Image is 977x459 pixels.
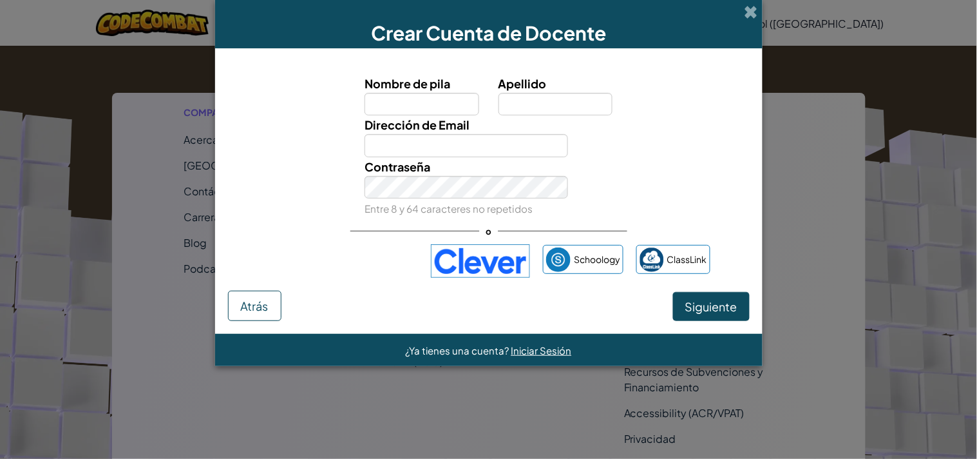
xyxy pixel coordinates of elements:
span: Contraseña [365,159,430,174]
button: Atrás [228,291,281,322]
span: Siguiente [685,299,737,314]
img: clever-logo-blue.png [431,244,530,278]
span: Dirección de Email [365,117,470,132]
span: o [479,222,498,240]
span: Crear Cuenta de Docente [371,21,606,45]
span: Apellido [498,76,547,91]
img: schoology.png [546,248,571,272]
span: Schoology [574,250,620,269]
small: Entre 8 y 64 caracteres no repetidos [365,202,533,215]
span: ClassLink [667,250,707,269]
span: Nombre de pila [365,76,450,91]
a: Iniciar Sesión [511,344,572,356]
iframe: Botón de Acceder con Google [260,247,424,275]
span: ¿Ya tienes una cuenta? [406,344,511,356]
button: Siguiente [673,292,750,322]
span: Atrás [241,298,269,313]
img: classlink-logo-small.png [640,248,664,272]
